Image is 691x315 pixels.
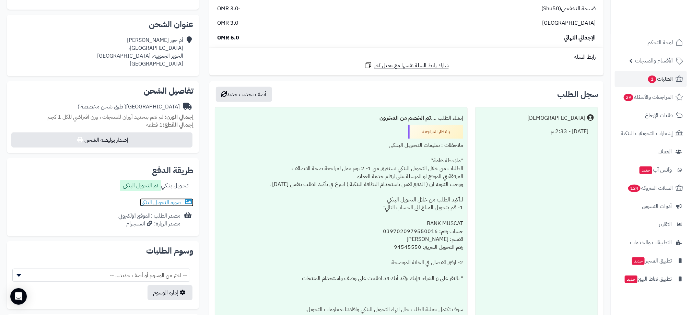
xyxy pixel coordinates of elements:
span: [GEOGRAPHIC_DATA] [542,19,596,27]
a: لوحة التحكم [615,34,687,51]
a: إشعارات التحويلات البنكية [615,125,687,142]
a: التطبيقات والخدمات [615,234,687,251]
div: إنشاء الطلب .... [219,112,463,125]
a: طلبات الإرجاع [615,107,687,124]
span: جديد [625,276,637,283]
span: التطبيقات والخدمات [630,238,672,247]
span: الأقسام والمنتجات [635,56,673,66]
div: رابط السلة [212,53,601,61]
a: تطبيق المتجرجديد [615,253,687,269]
div: [GEOGRAPHIC_DATA] [78,103,180,111]
span: 1 [648,75,657,83]
span: التقارير [659,220,672,229]
span: الطلبات [647,74,673,84]
a: التقارير [615,216,687,233]
span: جديد [640,166,652,174]
span: 124 [628,185,641,192]
h2: طريقة الدفع [152,166,194,175]
span: وآتس آب [639,165,672,175]
span: قسيمة التخفيض(Shu50) [541,5,596,13]
h2: عنوان الشحن [12,20,194,28]
button: أضف تحديث جديد [216,87,272,102]
h2: تفاصيل الشحن [12,87,194,95]
label: تم التحويل البنكى [120,180,161,191]
div: بانتظار المراجعة [408,125,463,139]
span: شارك رابط السلة نفسها مع عميل آخر [374,62,449,70]
a: المراجعات والأسئلة29 [615,89,687,105]
span: 6.0 OMR [217,34,239,42]
img: logo-2.png [644,15,684,30]
small: 1 قطعة [146,121,194,129]
a: صورة التحويل البنكى [140,198,194,207]
a: الطلبات1 [615,71,687,87]
span: إشعارات التحويلات البنكية [621,129,673,138]
span: تطبيق المتجر [631,256,672,266]
span: -- اختر من الوسوم أو أضف جديد... -- [13,269,190,282]
div: تـحـويـل بـنـكـي [120,180,188,193]
strong: إجمالي الوزن: [165,113,194,121]
span: طلبات الإرجاع [645,110,673,120]
div: أم حور [PERSON_NAME] [GEOGRAPHIC_DATA]، الخوير الجنوبيه، [GEOGRAPHIC_DATA] [GEOGRAPHIC_DATA] [97,36,183,68]
span: -3.0 OMR [217,5,241,13]
div: Open Intercom Messenger [10,288,27,305]
h3: سجل الطلب [557,90,598,98]
a: إدارة الوسوم [148,285,192,300]
div: مصدر الطلب :الموقع الإلكتروني [118,212,180,228]
span: تطبيق نقاط البيع [624,274,672,284]
span: العملاء [658,147,672,156]
span: لم تقم بتحديد أوزان للمنتجات ، وزن افتراضي للكل 1 كجم [47,113,163,121]
a: وآتس آبجديد [615,162,687,178]
h2: وسوم الطلبات [12,247,194,255]
span: ( طرق شحن مخصصة ) [78,103,126,111]
span: -- اختر من الوسوم أو أضف جديد... -- [12,269,190,282]
a: العملاء [615,143,687,160]
div: [DATE] - 2:33 م [480,125,594,138]
span: أدوات التسويق [642,201,672,211]
a: شارك رابط السلة نفسها مع عميل آخر [364,61,449,70]
a: السلات المتروكة124 [615,180,687,196]
span: 3.0 OMR [217,19,238,27]
div: [DEMOGRAPHIC_DATA] [527,114,585,122]
a: تطبيق نقاط البيعجديد [615,271,687,287]
span: 29 [624,94,634,102]
a: أدوات التسويق [615,198,687,214]
div: مصدر الزيارة: انستجرام [118,220,180,228]
span: الإجمالي النهائي [564,34,596,42]
b: تم الخصم من المخزون [379,114,431,122]
span: المراجعات والأسئلة [623,92,673,102]
button: إصدار بوليصة الشحن [11,132,192,148]
span: لوحة التحكم [647,38,673,47]
strong: إجمالي القطع: [163,121,194,129]
span: السلات المتروكة [628,183,673,193]
span: جديد [632,257,645,265]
